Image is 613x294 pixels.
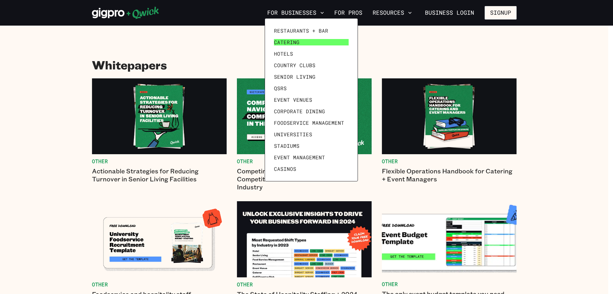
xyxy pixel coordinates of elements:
[274,85,287,91] span: QSRs
[274,131,312,138] span: Universities
[274,97,312,103] span: Event Venues
[274,39,299,45] span: Catering
[274,74,315,80] span: Senior Living
[274,51,293,57] span: Hotels
[274,108,325,115] span: Corporate Dining
[274,120,344,126] span: Foodservice Management
[274,154,325,161] span: Event Management
[274,143,299,149] span: Stadiums
[274,166,296,172] span: Casinos
[274,62,315,68] span: Country Clubs
[274,28,328,34] span: Restaurants + Bar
